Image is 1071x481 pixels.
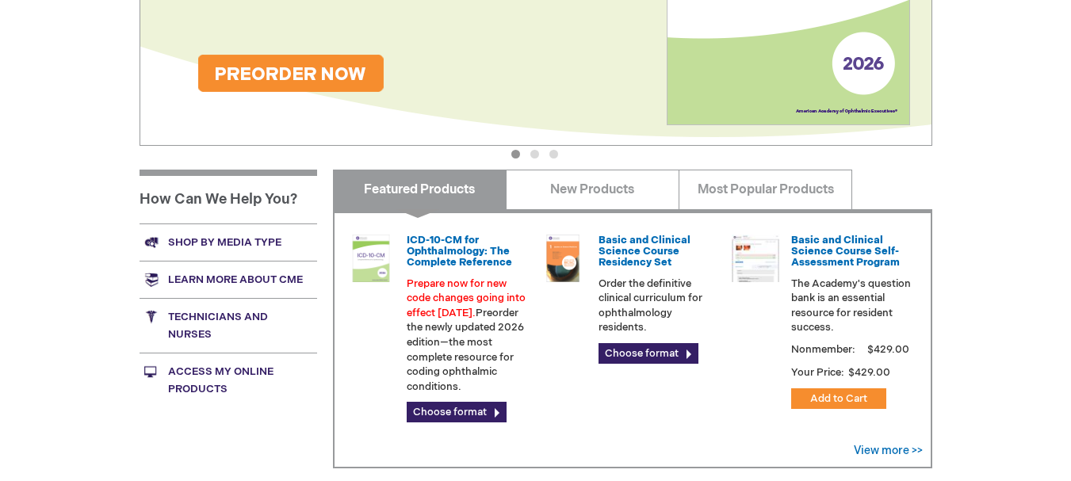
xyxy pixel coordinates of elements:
[791,234,900,269] a: Basic and Clinical Science Course Self-Assessment Program
[506,170,679,209] a: New Products
[407,277,527,395] p: Preorder the newly updated 2026 edition—the most complete resource for coding ophthalmic conditions.
[140,170,317,223] h1: How Can We Help You?
[530,150,539,158] button: 2 of 3
[140,261,317,298] a: Learn more about CME
[407,402,507,422] a: Choose format
[140,298,317,353] a: Technicians and nurses
[539,235,587,282] img: 02850963u_47.png
[791,340,855,360] strong: Nonmember:
[599,234,690,269] a: Basic and Clinical Science Course Residency Set
[511,150,520,158] button: 1 of 3
[732,235,779,282] img: bcscself_20.jpg
[140,353,317,407] a: Access My Online Products
[865,343,912,356] span: $429.00
[407,234,512,269] a: ICD-10-CM for Ophthalmology: The Complete Reference
[599,343,698,364] a: Choose format
[347,235,395,282] img: 0120008u_42.png
[854,444,923,457] a: View more >>
[599,277,719,335] p: Order the definitive clinical curriculum for ophthalmology residents.
[791,277,912,335] p: The Academy's question bank is an essential resource for resident success.
[333,170,507,209] a: Featured Products
[407,277,526,319] font: Prepare now for new code changes going into effect [DATE].
[791,388,886,409] button: Add to Cart
[140,223,317,261] a: Shop by media type
[847,366,893,379] span: $429.00
[549,150,558,158] button: 3 of 3
[810,392,867,405] span: Add to Cart
[679,170,852,209] a: Most Popular Products
[791,366,844,379] strong: Your Price:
